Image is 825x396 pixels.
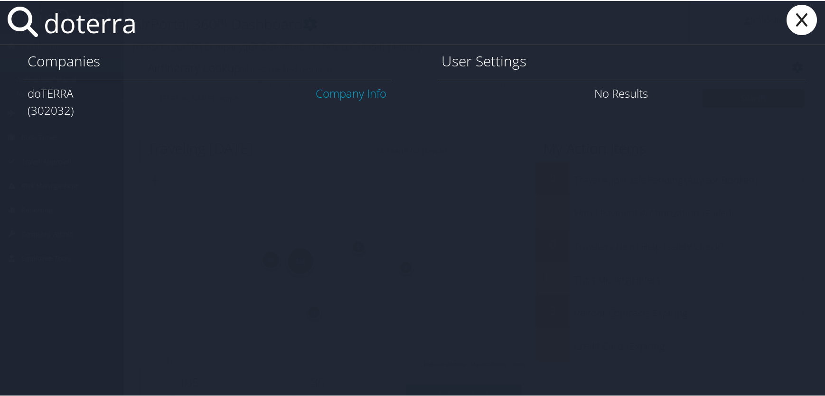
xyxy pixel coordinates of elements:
[316,84,387,100] a: Company Info
[442,50,801,70] h1: User Settings
[437,79,806,106] div: No Results
[28,50,387,70] h1: Companies
[28,84,73,100] span: doTERRA
[28,101,387,118] div: (302032)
